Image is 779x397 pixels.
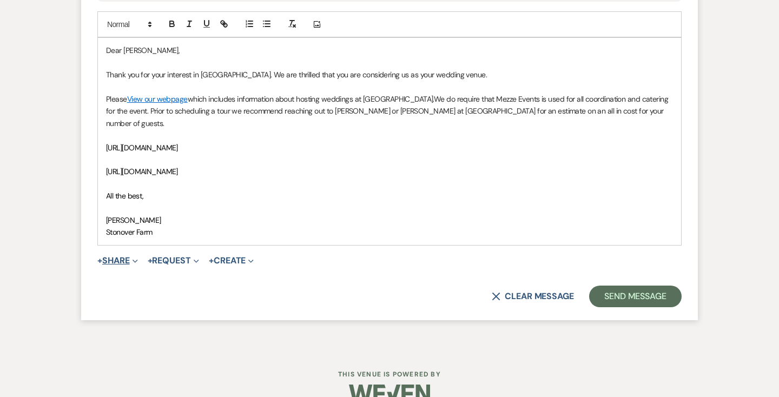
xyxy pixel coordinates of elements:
[106,167,178,176] span: [URL][DOMAIN_NAME]
[148,256,199,265] button: Request
[106,191,144,201] span: All the best,
[589,286,682,307] button: Send Message
[106,227,153,237] span: Stonover Farm
[106,44,673,56] p: Dear [PERSON_NAME],
[106,93,673,129] p: Please which includes information about hosting weddings at [GEOGRAPHIC_DATA].
[127,94,188,104] a: View our webpage
[148,256,153,265] span: +
[209,256,214,265] span: +
[106,215,161,225] span: [PERSON_NAME]
[97,256,102,265] span: +
[97,256,138,265] button: Share
[106,69,673,81] p: Thank you for your interest in [GEOGRAPHIC_DATA]. We are thrilled that you are considering us as ...
[106,94,670,128] span: We do require that Mezze Events is used for all coordination and catering for the event. Prior to...
[209,256,254,265] button: Create
[106,143,178,153] span: [URL][DOMAIN_NAME]
[492,292,574,301] button: Clear message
